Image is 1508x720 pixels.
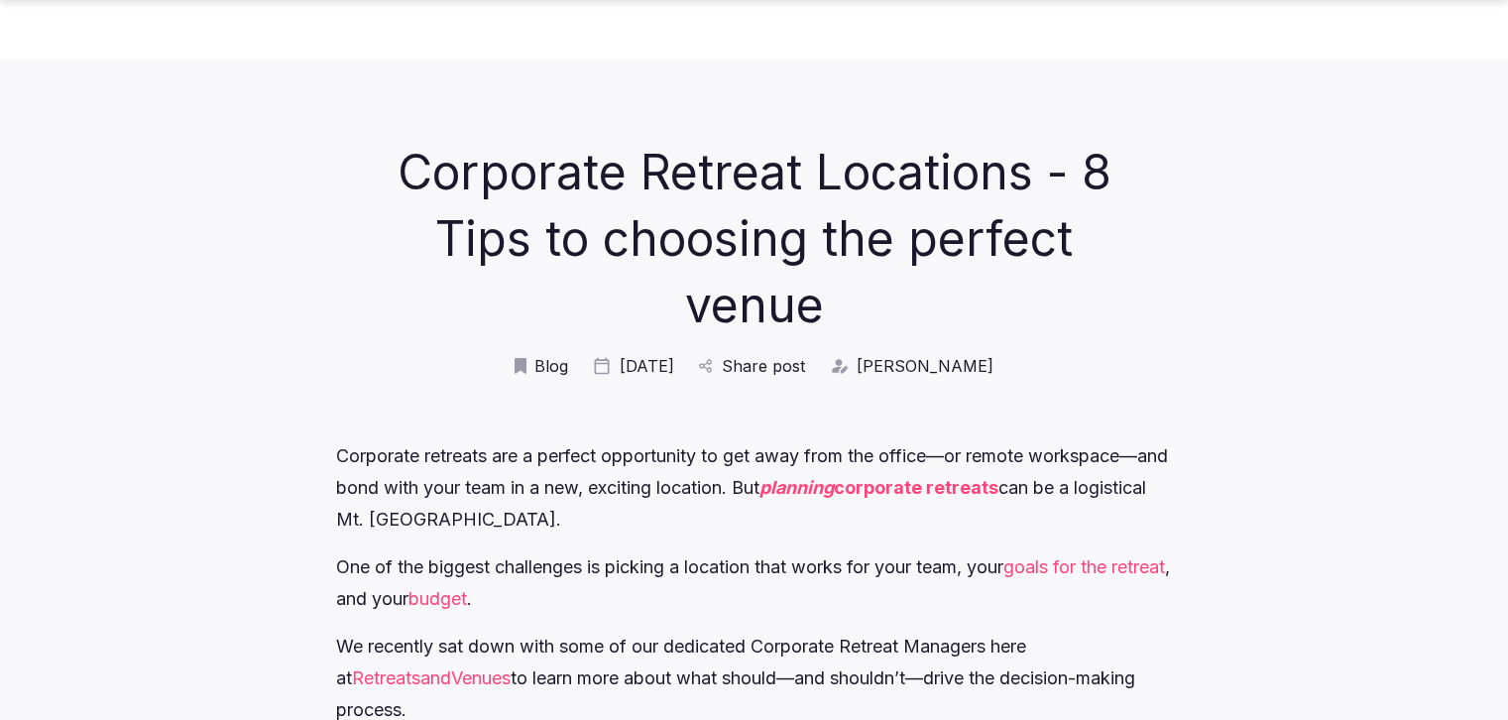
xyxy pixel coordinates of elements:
[389,139,1120,339] h1: Corporate Retreat Locations - 8 Tips to choosing the perfect venue
[352,667,511,688] a: RetreatsandVenues
[722,355,805,377] span: Share post
[759,477,998,498] a: planningcorporate retreats
[515,355,568,377] a: Blog
[829,355,993,377] a: [PERSON_NAME]
[534,355,568,377] span: Blog
[759,477,834,498] em: planning
[408,588,467,609] a: budget
[336,551,1172,615] p: One of the biggest challenges is picking a location that works for your team, your , and your .
[857,355,993,377] span: [PERSON_NAME]
[1003,556,1165,577] a: goals for the retreat
[336,440,1172,536] p: Corporate retreats are a perfect opportunity to get away from the office—or remote workspace—and ...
